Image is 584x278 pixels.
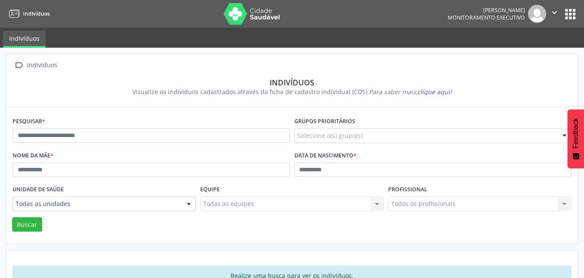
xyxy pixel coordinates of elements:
[16,200,178,208] span: Todas as unidades
[13,149,53,163] label: Nome da mãe
[568,109,584,168] button: Feedback - Mostrar pesquisa
[13,115,45,128] label: Pesquisar
[297,131,363,140] span: Selecione o(s) grupo(s)
[417,88,452,96] span: clique aqui!
[19,78,565,87] div: Indivíduos
[12,217,42,232] button: Buscar
[550,8,559,17] i: 
[369,88,452,96] i: Para saber mais,
[3,31,46,48] a: Indivíduos
[19,87,565,96] div: Visualize os indivíduos cadastrados através da ficha de cadastro individual (CDS).
[23,10,50,17] span: Indivíduos
[448,7,525,14] div: [PERSON_NAME]
[388,183,427,196] label: Profissional
[6,7,50,21] a: Indivíduos
[528,5,546,23] img: img
[294,115,355,128] label: Grupos prioritários
[294,149,356,163] label: Data de nascimento
[13,59,59,72] a:  Indivíduos
[200,183,220,196] label: Equipe
[13,59,25,72] i: 
[546,5,563,23] button: 
[448,14,525,21] span: Monitoramento Executivo
[572,118,580,148] span: Feedback
[13,183,64,196] label: Unidade de saúde
[563,7,578,22] button: apps
[25,59,59,72] div: Indivíduos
